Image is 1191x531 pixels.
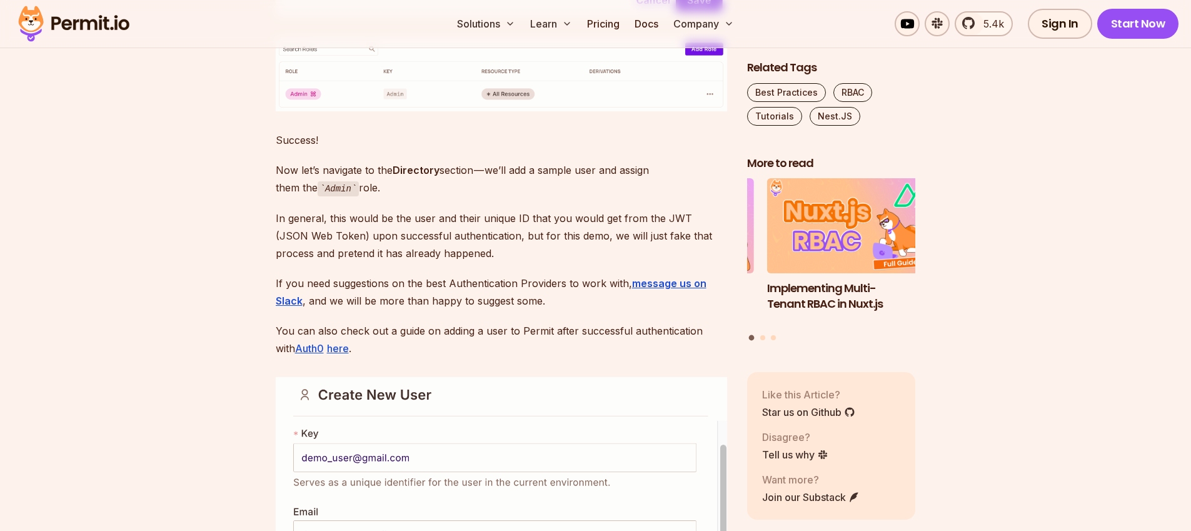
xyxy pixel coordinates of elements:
[585,179,754,328] li: 3 of 3
[318,181,359,196] code: Admin
[276,275,727,310] p: If you need suggestions on the best Authentication Providers to work with, , and we will be more ...
[393,164,440,176] strong: Directory
[525,11,577,36] button: Learn
[1097,9,1179,39] a: Start Now
[762,447,828,462] a: Tell us why
[747,156,916,171] h2: More to read
[276,295,303,307] strong: Slack
[668,11,739,36] button: Company
[295,342,324,355] a: Auth0
[582,11,625,36] a: Pricing
[749,335,755,341] button: Go to slide 1
[276,322,727,357] p: You can also check out a guide on adding a user to Permit after successful authentication with .
[762,490,860,505] a: Join our Substack
[760,335,765,340] button: Go to slide 2
[976,16,1004,31] span: 5.4k
[276,131,727,149] p: Success!
[632,277,706,290] strong: message us on
[810,107,860,126] a: Nest.JS
[771,335,776,340] button: Go to slide 3
[767,179,936,328] li: 1 of 3
[1028,9,1092,39] a: Sign In
[585,281,754,327] h3: How to Use JWTs for Authorization: Best Practices and Common Mistakes
[747,179,916,343] div: Posts
[327,342,349,355] a: here
[833,83,872,102] a: RBAC
[276,161,727,197] p: Now let’s navigate to the section — we’ll add a sample user and assign them the role.
[747,83,826,102] a: Best Practices
[13,3,135,45] img: Permit logo
[747,107,802,126] a: Tutorials
[762,472,860,487] p: Want more?
[276,277,706,307] a: message us on Slack
[767,281,936,312] h3: Implementing Multi-Tenant RBAC in Nuxt.js
[276,210,727,262] p: In general, this would be the user and their unique ID that you would get from the JWT (JSON Web ...
[276,37,727,112] img: Screenshot 2024-12-13 at 15.56.54.png
[767,179,936,274] img: Implementing Multi-Tenant RBAC in Nuxt.js
[630,11,663,36] a: Docs
[762,430,828,445] p: Disagree?
[762,405,855,420] a: Star us on Github
[762,387,855,402] p: Like this Article?
[747,60,916,76] h2: Related Tags
[452,11,520,36] button: Solutions
[955,11,1013,36] a: 5.4k
[585,179,754,274] img: How to Use JWTs for Authorization: Best Practices and Common Mistakes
